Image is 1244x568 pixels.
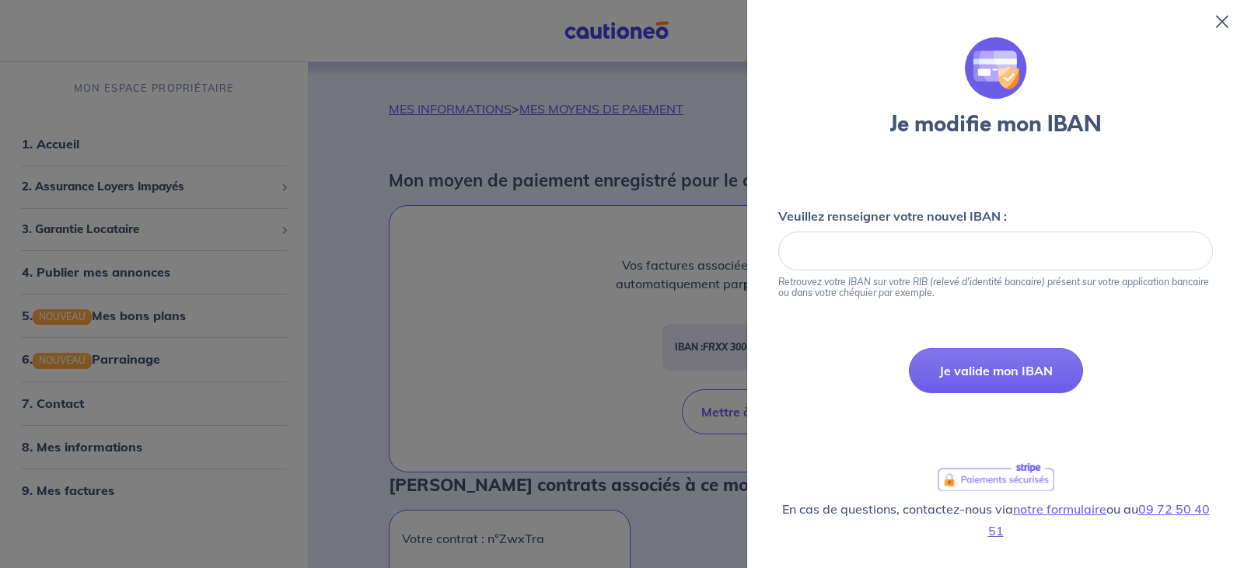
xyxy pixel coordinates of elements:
label: Veuillez renseigner votre nouvel IBAN : [778,207,1213,225]
em: Retrouvez votre IBAN sur votre RIB (relevé d'identité bancaire) présent sur votre application ban... [778,276,1209,298]
a: notre formulaire [1013,501,1106,517]
img: logo-stripe [938,462,1054,491]
p: En cas de questions, contactez-nous via ou au [778,498,1213,542]
button: Je valide mon IBAN [909,348,1083,393]
a: logo-stripe [937,462,1055,492]
iframe: Cadre sécurisé pour la saisie de l'IBAN [798,245,1193,258]
img: illu_credit_card.svg [965,37,1027,99]
h3: Je modifie mon IBAN [889,112,1102,138]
